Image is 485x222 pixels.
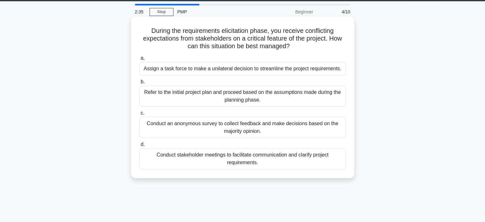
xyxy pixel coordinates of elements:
[139,86,346,107] div: Refer to the initial project plan and proceed based on the assumptions made during the planning p...
[261,5,317,18] div: Beginner
[131,5,150,18] div: 2:35
[141,79,145,84] span: b.
[139,27,347,50] h5: During the requirements elicitation phase, you receive conflicting expectations from stakeholders...
[139,148,346,169] div: Conduct stakeholder meetings to facilitate communication and clarify project requirements.
[139,62,346,75] div: Assign a task force to make a unilateral decision to streamline the project requirements.
[141,55,145,61] span: a.
[141,142,145,147] span: d.
[173,5,261,18] div: PMP
[317,5,354,18] div: 4/10
[150,8,173,16] a: Stop
[139,117,346,138] div: Conduct an anonymous survey to collect feedback and make decisions based on the majority opinion.
[141,110,144,116] span: c.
